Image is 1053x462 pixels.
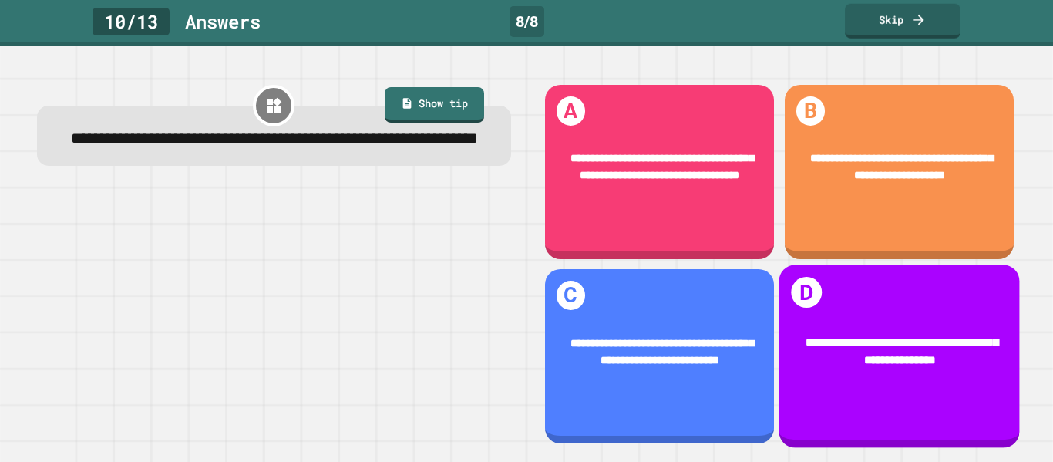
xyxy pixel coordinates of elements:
[93,8,170,35] div: 10 / 13
[385,87,483,123] a: Show tip
[791,278,822,309] h1: D
[796,96,826,126] h1: B
[557,281,586,310] h1: C
[557,96,586,126] h1: A
[845,4,960,39] a: Skip
[510,6,544,37] div: 8 / 8
[185,8,261,35] div: Answer s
